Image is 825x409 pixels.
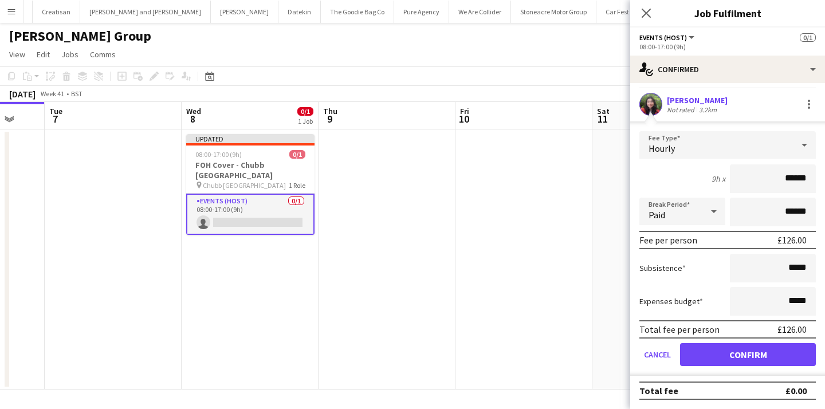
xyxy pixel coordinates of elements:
[394,1,449,23] button: Pure Agency
[596,1,639,23] button: Car Fest
[297,107,313,116] span: 0/1
[186,106,201,116] span: Wed
[639,385,678,396] div: Total fee
[639,42,816,51] div: 08:00-17:00 (9h)
[649,143,675,154] span: Hourly
[649,209,665,221] span: Paid
[460,106,469,116] span: Fri
[184,112,201,125] span: 8
[321,112,337,125] span: 9
[630,56,825,83] div: Confirmed
[85,47,120,62] a: Comms
[323,106,337,116] span: Thu
[61,49,78,60] span: Jobs
[458,112,469,125] span: 10
[639,296,703,306] label: Expenses budget
[639,33,687,42] span: Events (Host)
[680,343,816,366] button: Confirm
[32,47,54,62] a: Edit
[289,181,305,190] span: 1 Role
[639,263,686,273] label: Subsistence
[186,134,315,143] div: Updated
[48,112,62,125] span: 7
[9,88,36,100] div: [DATE]
[697,105,719,114] div: 3.2km
[186,194,315,235] app-card-role: Events (Host)0/108:00-17:00 (9h)
[289,150,305,159] span: 0/1
[211,1,278,23] button: [PERSON_NAME]
[595,112,610,125] span: 11
[57,47,83,62] a: Jobs
[630,6,825,21] h3: Job Fulfilment
[639,343,675,366] button: Cancel
[639,324,720,335] div: Total fee per person
[37,49,50,60] span: Edit
[278,1,321,23] button: Datekin
[639,234,697,246] div: Fee per person
[9,49,25,60] span: View
[321,1,394,23] button: The Goodie Bag Co
[71,89,82,98] div: BST
[33,1,80,23] button: Creatisan
[785,385,807,396] div: £0.00
[90,49,116,60] span: Comms
[712,174,725,184] div: 9h x
[298,117,313,125] div: 1 Job
[777,324,807,335] div: £126.00
[449,1,511,23] button: We Are Collider
[511,1,596,23] button: Stoneacre Motor Group
[203,181,286,190] span: Chubb [GEOGRAPHIC_DATA]
[195,150,242,159] span: 08:00-17:00 (9h)
[597,106,610,116] span: Sat
[80,1,211,23] button: [PERSON_NAME] and [PERSON_NAME]
[49,106,62,116] span: Tue
[777,234,807,246] div: £126.00
[186,160,315,180] h3: FOH Cover - Chubb [GEOGRAPHIC_DATA]
[667,105,697,114] div: Not rated
[186,134,315,235] app-job-card: Updated08:00-17:00 (9h)0/1FOH Cover - Chubb [GEOGRAPHIC_DATA] Chubb [GEOGRAPHIC_DATA]1 RoleEvents...
[38,89,66,98] span: Week 41
[800,33,816,42] span: 0/1
[639,33,696,42] button: Events (Host)
[9,27,151,45] h1: [PERSON_NAME] Group
[5,47,30,62] a: View
[667,95,728,105] div: [PERSON_NAME]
